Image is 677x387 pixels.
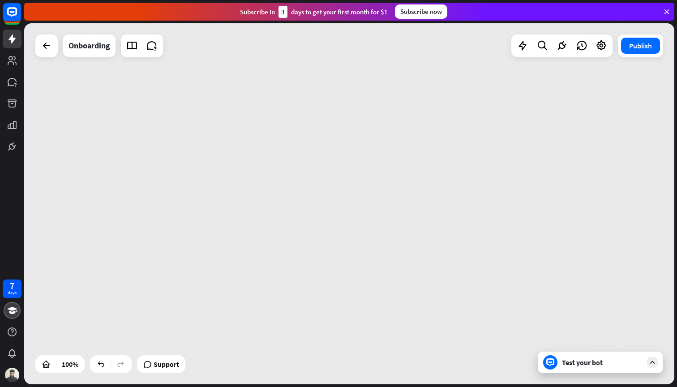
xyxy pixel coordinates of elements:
[8,290,17,296] div: days
[279,6,287,18] div: 3
[3,279,21,298] a: 7 days
[395,4,447,19] div: Subscribe now
[240,6,388,18] div: Subscribe in days to get your first month for $1
[10,282,14,290] div: 7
